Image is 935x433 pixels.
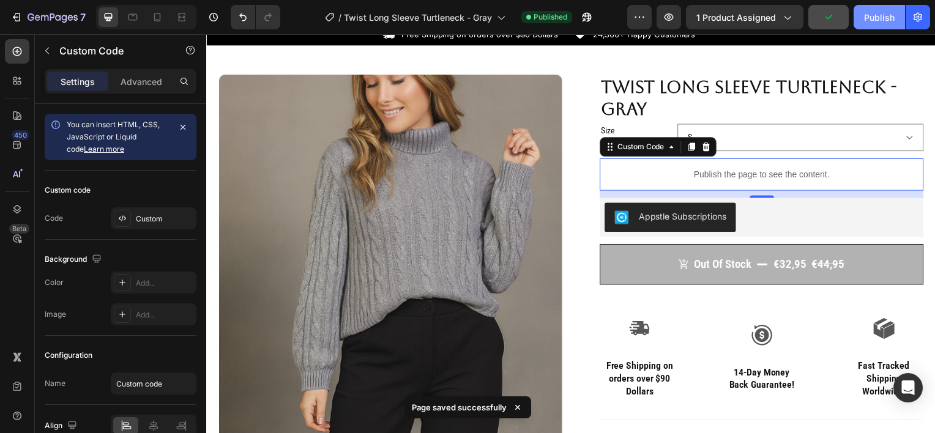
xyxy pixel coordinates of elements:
[435,177,523,190] div: Appstle Subscriptions
[12,130,29,140] div: 450
[84,144,124,154] a: Learn more
[45,213,63,224] div: Code
[396,90,469,105] legend: Size
[67,120,160,154] span: You can insert HTML, CSS, JavaScript or Liquid code
[397,328,475,366] p: Free Shipping on orders over $90 Dollars
[608,223,644,240] div: €44,95
[45,378,65,389] div: Name
[864,11,895,24] div: Publish
[686,5,803,29] button: 1 product assigned
[231,5,280,29] div: Undo/Redo
[412,401,507,413] p: Page saved successfully
[45,309,66,320] div: Image
[643,328,721,366] p: Fast Tracked Shipping Worldwide!
[411,177,425,191] img: AppstleSubscriptions.png
[121,75,162,88] p: Advanced
[136,213,193,224] div: Custom
[520,335,598,360] p: 14-Day Money Back Guarantee!
[136,278,193,289] div: Add...
[893,373,923,402] div: Open Intercom Messenger
[397,212,721,251] button: Out of stock
[570,223,606,240] div: €32,95
[9,224,29,234] div: Beta
[534,12,567,23] span: Published
[61,75,95,88] p: Settings
[5,5,91,29] button: 7
[45,350,92,361] div: Configuration
[136,309,193,320] div: Add...
[45,251,104,268] div: Background
[45,277,64,288] div: Color
[45,185,91,196] div: Custom code
[338,11,341,24] span: /
[59,43,163,58] p: Custom Code
[206,34,935,433] iframe: Design area
[401,169,533,199] button: Appstle Subscriptions
[854,5,905,29] button: Publish
[344,11,492,24] span: Twist Long Sleeve Turtleneck - Gray
[696,11,776,24] span: 1 product assigned
[411,108,463,119] div: Custom Code
[396,135,722,147] p: Publish the page to see the content.
[396,40,722,87] h1: Twist Long Sleeve Turtleneck - Gray
[491,224,549,239] div: Out of stock
[80,10,86,24] p: 7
